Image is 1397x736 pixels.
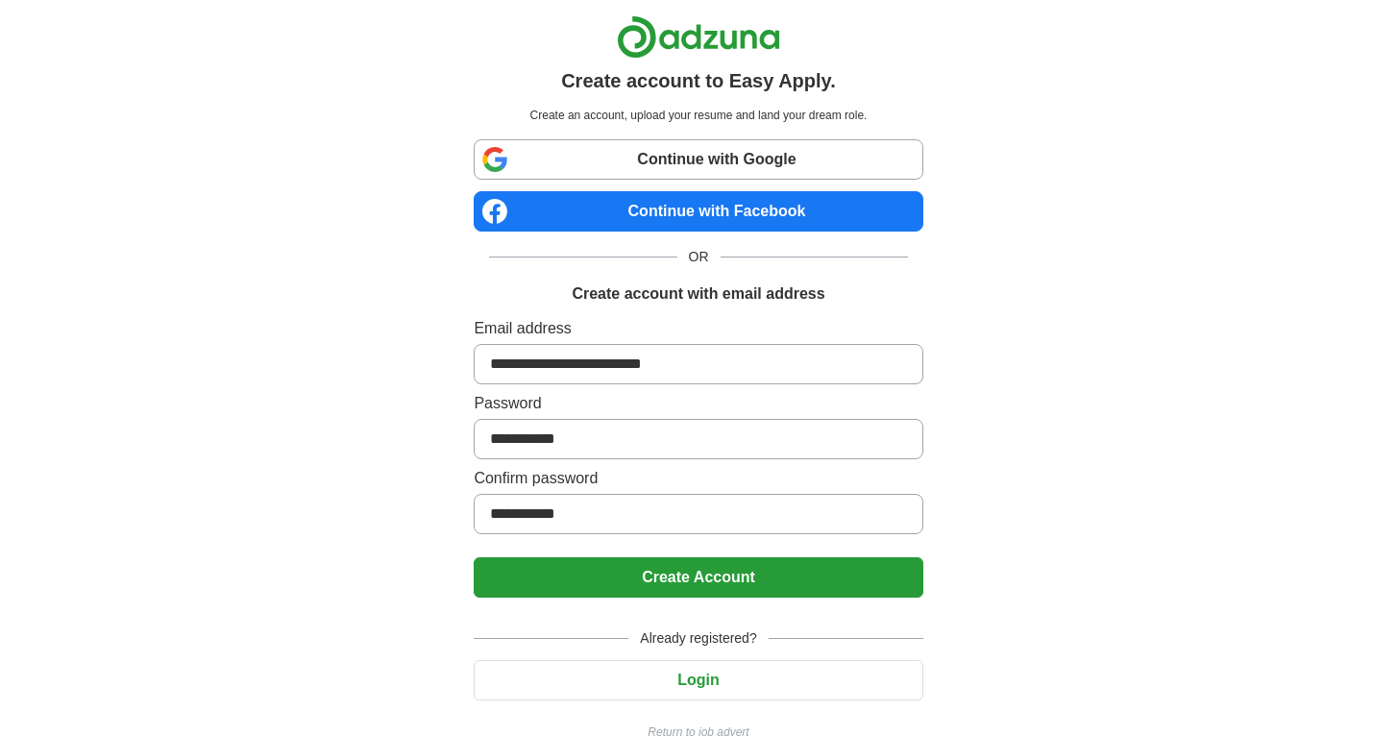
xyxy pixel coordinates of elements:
button: Create Account [474,557,922,598]
button: Login [474,660,922,700]
label: Email address [474,317,922,340]
p: Create an account, upload your resume and land your dream role. [478,107,919,124]
label: Password [474,392,922,415]
span: Already registered? [628,628,768,649]
a: Continue with Facebook [474,191,922,232]
label: Confirm password [474,467,922,490]
a: Continue with Google [474,139,922,180]
a: Login [474,672,922,688]
h1: Create account with email address [572,282,824,306]
h1: Create account to Easy Apply. [561,66,836,95]
img: Adzuna logo [617,15,780,59]
span: OR [677,247,721,267]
